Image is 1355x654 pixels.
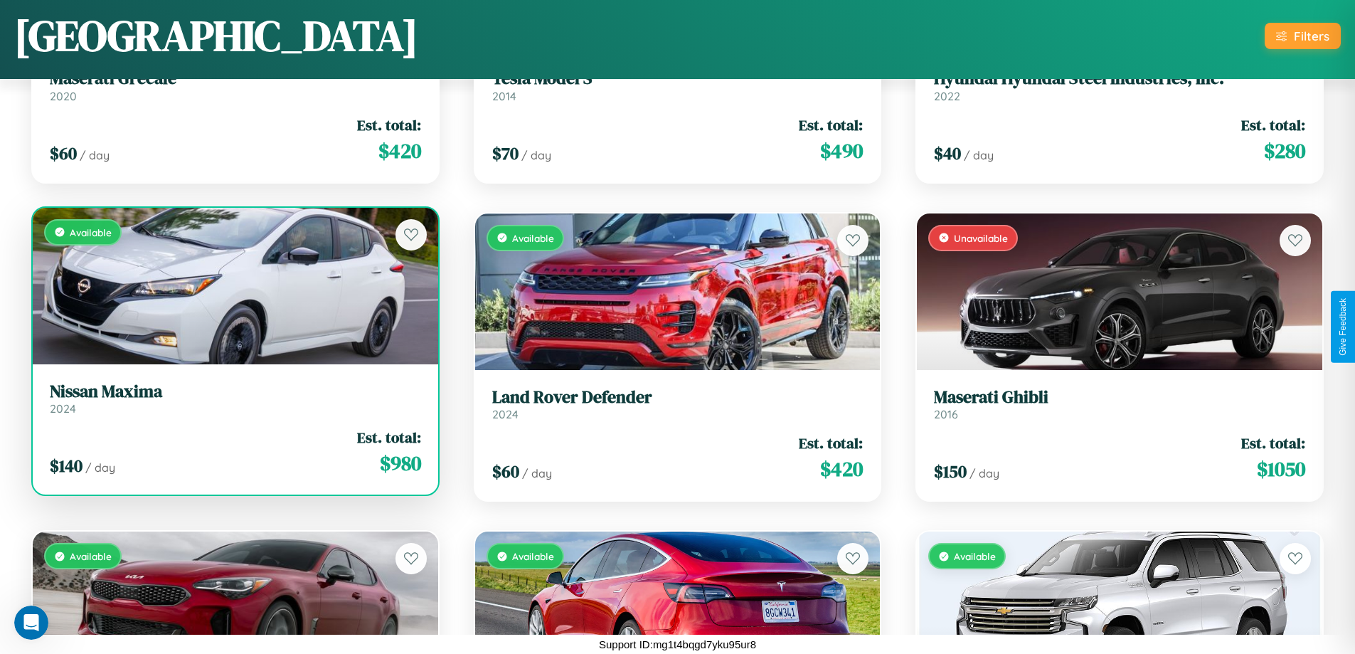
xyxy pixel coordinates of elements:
span: Available [512,232,554,244]
a: Maserati Grecale2020 [50,68,421,103]
span: $ 1050 [1257,455,1305,483]
span: 2016 [934,407,958,421]
span: Est. total: [357,427,421,448]
span: $ 60 [50,142,77,165]
span: 2024 [492,407,519,421]
span: 2022 [934,89,960,103]
span: Est. total: [799,433,863,453]
h3: Tesla Model S [492,68,864,89]
span: Est. total: [1241,433,1305,453]
span: 2020 [50,89,77,103]
h3: Land Rover Defender [492,387,864,408]
span: $ 490 [820,137,863,165]
span: $ 60 [492,460,519,483]
span: Available [70,226,112,238]
h3: Maserati Grecale [50,68,421,89]
p: Support ID: mg1t4bqgd7yku95ur8 [599,635,756,654]
span: Est. total: [1241,115,1305,135]
a: Land Rover Defender2024 [492,387,864,422]
span: Unavailable [954,232,1008,244]
a: Maserati Ghibli2016 [934,387,1305,422]
span: $ 980 [380,449,421,478]
a: Tesla Model S2014 [492,68,864,103]
span: $ 420 [820,455,863,483]
button: Filters [1265,23,1341,49]
span: 2024 [50,401,76,416]
span: / day [80,148,110,162]
span: / day [964,148,994,162]
span: / day [522,466,552,480]
span: Est. total: [799,115,863,135]
div: Filters [1294,28,1329,43]
h1: [GEOGRAPHIC_DATA] [14,6,418,65]
span: 2014 [492,89,516,103]
a: Nissan Maxima2024 [50,381,421,416]
h3: Nissan Maxima [50,381,421,402]
span: Est. total: [357,115,421,135]
a: Hyundai Hyundai Steel Industries, Inc.2022 [934,68,1305,103]
span: $ 280 [1264,137,1305,165]
div: Give Feedback [1338,298,1348,356]
span: Available [70,550,112,562]
h3: Hyundai Hyundai Steel Industries, Inc. [934,68,1305,89]
span: $ 420 [378,137,421,165]
span: / day [85,460,115,475]
span: Available [512,550,554,562]
span: $ 150 [934,460,967,483]
span: $ 70 [492,142,519,165]
h3: Maserati Ghibli [934,387,1305,408]
span: / day [969,466,999,480]
span: $ 40 [934,142,961,165]
span: $ 140 [50,454,83,478]
span: Available [954,550,996,562]
span: / day [521,148,551,162]
iframe: Intercom live chat [14,606,48,640]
